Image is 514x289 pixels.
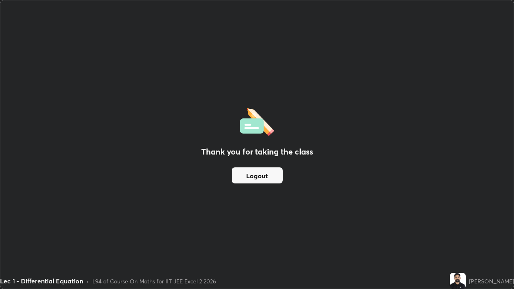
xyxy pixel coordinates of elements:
[92,277,216,285] div: L94 of Course On Maths for IIT JEE Excel 2 2026
[86,277,89,285] div: •
[201,146,313,158] h2: Thank you for taking the class
[469,277,514,285] div: [PERSON_NAME]
[232,167,283,183] button: Logout
[450,273,466,289] img: 04b9fe4193d640e3920203b3c5aed7f4.jpg
[240,106,274,136] img: offlineFeedback.1438e8b3.svg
